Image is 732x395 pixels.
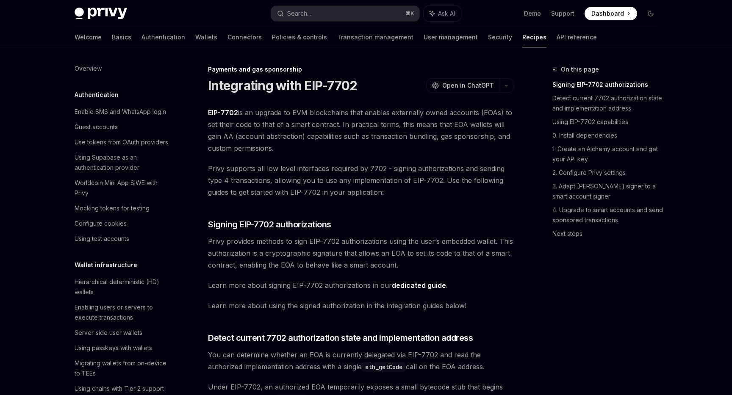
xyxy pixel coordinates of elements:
div: Using chains with Tier 2 support [75,384,164,394]
button: Ask AI [424,6,461,21]
a: 3. Adapt [PERSON_NAME] signer to a smart account signer [552,180,664,203]
span: Detect current 7702 authorization state and implementation address [208,332,473,344]
span: Privy provides methods to sign EIP-7702 authorizations using the user’s embedded wallet. This aut... [208,235,513,271]
button: Search...⌘K [271,6,419,21]
h5: Authentication [75,90,119,100]
img: dark logo [75,8,127,19]
a: Dashboard [585,7,637,20]
a: Security [488,27,512,47]
div: Overview [75,64,102,74]
span: Ask AI [438,9,455,18]
a: Wallets [195,27,217,47]
span: is an upgrade to EVM blockchains that enables externally owned accounts (EOAs) to set their code ... [208,107,513,154]
span: You can determine whether an EOA is currently delegated via EIP-7702 and read the authorized impl... [208,349,513,373]
a: Migrating wallets from on-device to TEEs [68,356,176,381]
div: Worldcoin Mini App SIWE with Privy [75,178,171,198]
a: Next steps [552,227,664,240]
a: Basics [112,27,131,47]
a: Policies & controls [272,27,327,47]
a: Welcome [75,27,102,47]
a: User management [424,27,478,47]
a: Using EIP-7702 capabilities [552,115,664,129]
a: Using passkeys with wallets [68,340,176,356]
div: Guest accounts [75,122,118,132]
a: Configure cookies [68,216,176,231]
div: Enable SMS and WhatsApp login [75,107,166,117]
div: Migrating wallets from on-device to TEEs [75,358,171,378]
a: dedicated guide [392,281,446,290]
div: Mocking tokens for testing [75,203,150,213]
a: Transaction management [337,27,413,47]
a: EIP-7702 [208,108,238,117]
div: Use tokens from OAuth providers [75,137,168,147]
button: Open in ChatGPT [427,78,499,93]
span: Dashboard [591,9,624,18]
a: Recipes [522,27,546,47]
a: Mocking tokens for testing [68,201,176,216]
div: Hierarchical deterministic (HD) wallets [75,277,171,297]
div: Configure cookies [75,218,127,229]
a: Connectors [227,27,262,47]
a: API reference [557,27,597,47]
a: Using Supabase as an authentication provider [68,150,176,175]
h5: Wallet infrastructure [75,260,137,270]
div: Using test accounts [75,234,129,244]
div: Using Supabase as an authentication provider [75,152,171,173]
a: 4. Upgrade to smart accounts and send sponsored transactions [552,203,664,227]
a: Hierarchical deterministic (HD) wallets [68,274,176,300]
a: Use tokens from OAuth providers [68,135,176,150]
div: Search... [287,8,311,19]
a: Overview [68,61,176,76]
div: Server-side user wallets [75,328,142,338]
a: Demo [524,9,541,18]
span: Privy supports all low level interfaces required by 7702 - signing authorizations and sending typ... [208,163,513,198]
a: Server-side user wallets [68,325,176,340]
span: Learn more about signing EIP-7702 authorizations in our . [208,279,513,291]
div: Payments and gas sponsorship [208,65,513,74]
span: Learn more about using the signed authorization in the integration guides below! [208,300,513,312]
code: eth_getCode [362,362,406,372]
a: Using test accounts [68,231,176,246]
a: Signing EIP-7702 authorizations [552,78,664,91]
a: 1. Create an Alchemy account and get your API key [552,142,664,166]
a: Guest accounts [68,119,176,135]
a: Enabling users or servers to execute transactions [68,300,176,325]
span: ⌘ K [405,10,414,17]
a: 0. Install dependencies [552,129,664,142]
span: On this page [561,64,599,75]
a: Worldcoin Mini App SIWE with Privy [68,175,176,201]
span: Open in ChatGPT [442,81,494,90]
a: 2. Configure Privy settings [552,166,664,180]
div: Using passkeys with wallets [75,343,152,353]
button: Toggle dark mode [644,7,657,20]
div: Enabling users or servers to execute transactions [75,302,171,323]
a: Detect current 7702 authorization state and implementation address [552,91,664,115]
a: Enable SMS and WhatsApp login [68,104,176,119]
a: Support [551,9,574,18]
span: Signing EIP-7702 authorizations [208,218,331,230]
a: Authentication [141,27,185,47]
h1: Integrating with EIP-7702 [208,78,357,93]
